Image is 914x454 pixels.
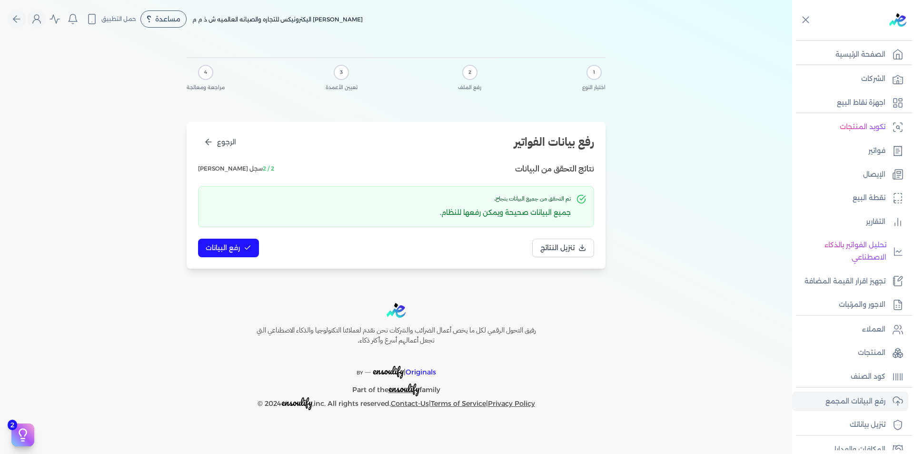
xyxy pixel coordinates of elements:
a: اجهزة نقاط البيع [792,93,908,113]
p: فواتير [868,145,885,157]
div: مساعدة [140,10,187,28]
a: Contact-Us [391,399,429,408]
span: Originals [406,368,436,376]
span: سجل [PERSON_NAME] [198,164,274,173]
p: نقطة البيع [853,192,885,204]
p: الصفحة الرئيسية [835,49,885,61]
p: Part of the family [236,379,556,396]
button: رفع البيانات [198,239,259,257]
span: 1 [593,69,595,76]
span: 4 [204,69,207,76]
h3: نتائج التحقق من البيانات [515,162,594,175]
p: الشركات [861,73,885,85]
a: الإيصال [792,165,908,185]
span: اختيار النوع [582,84,606,91]
a: فواتير [792,141,908,161]
p: الإيصال [863,169,885,181]
a: تحليل الفواتير بالذكاء الاصطناعي [792,235,908,267]
img: logo [387,303,406,318]
h6: رفيق التحول الرقمي لكل ما يخص أعمال الضرائب والشركات نحن نقدم لعملائنا التكنولوجيا والذكاء الاصطن... [236,325,556,346]
p: تجهيز اقرار القيمة المضافة [805,275,885,288]
span: [PERSON_NAME] اليكترونيكس للتجاره والصيانه العالميه ش ذ م م [192,16,363,23]
span: 2 [8,420,17,430]
button: الرجوع [198,133,242,151]
span: الرجوع [217,137,236,147]
p: المنتجات [858,347,885,359]
p: العملاء [862,323,885,336]
span: تعيين الأعمدة [326,84,358,91]
a: كود الصنف [792,367,908,387]
span: 2 / 2 [263,165,274,172]
span: رفع البيانات [206,243,240,253]
p: رفع البيانات المجمع [825,395,885,408]
a: المنتجات [792,343,908,363]
a: الاجور والمرتبات [792,295,908,315]
span: ensoulify [281,395,312,410]
span: مساعدة [155,16,180,22]
span: ensoulify [373,363,404,378]
span: BY [357,370,363,376]
span: تنزيل النتائج [540,243,575,253]
button: تنزيل النتائج [532,239,594,257]
span: حمل التطبيق [101,15,136,23]
p: التقارير [866,216,885,228]
p: اجهزة نقاط البيع [837,97,885,109]
button: 2 [11,424,34,446]
h3: تم التحقق من جميع البيانات بنجاح. [440,194,571,203]
p: تكويد المنتجات [840,121,885,133]
span: رفع الملف [458,84,481,91]
span: ensoulify [388,381,419,396]
p: كود الصنف [851,371,885,383]
h2: رفع بيانات الفواتير [514,133,594,151]
button: حمل التطبيق [84,11,139,27]
a: نقطة البيع [792,188,908,208]
a: Privacy Policy [488,399,535,408]
span: 3 [340,69,343,76]
a: رفع البيانات المجمع [792,392,908,412]
img: logo [889,13,906,27]
a: التقارير [792,212,908,232]
p: © 2024 ,inc. All rights reserved. | | [236,396,556,410]
sup: __ [365,367,371,373]
a: ensoulify [388,385,419,394]
a: الصفحة الرئيسية [792,45,908,65]
span: مراجعة ومعالجة [187,84,225,91]
span: 2 [468,69,471,76]
a: الشركات [792,69,908,89]
a: Terms of Service [431,399,486,408]
a: العملاء [792,320,908,340]
p: تنزيل بياناتك [850,419,885,431]
p: جميع البيانات صحيحة ويمكن رفعها للنظام. [440,207,571,219]
p: | [236,353,556,379]
a: تكويد المنتجات [792,117,908,137]
a: تجهيز اقرار القيمة المضافة [792,272,908,292]
p: الاجور والمرتبات [839,299,885,311]
a: تنزيل بياناتك [792,415,908,435]
p: تحليل الفواتير بالذكاء الاصطناعي [797,239,886,263]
